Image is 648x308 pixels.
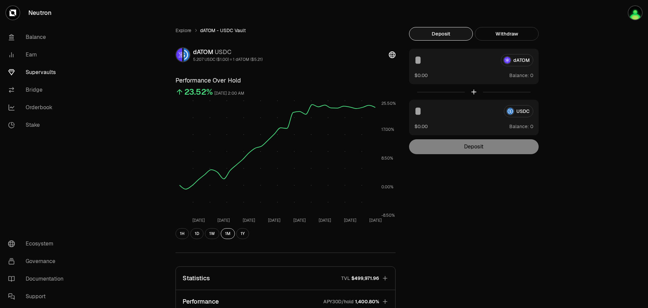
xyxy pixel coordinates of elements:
button: $0.00 [414,72,428,79]
tspan: 17.00% [381,127,394,132]
a: Balance [3,28,73,46]
tspan: [DATE] [369,218,382,223]
tspan: 0.00% [381,184,394,190]
button: 1H [175,228,189,239]
button: 1Y [236,228,249,239]
button: 1M [221,228,235,239]
a: Ecosystem [3,235,73,253]
tspan: [DATE] [192,218,205,223]
div: dATOM [193,47,263,57]
span: Balance: [509,123,529,130]
span: USDC [215,48,232,56]
span: 1,400.80% [355,298,379,305]
p: TVL [341,275,350,282]
a: Support [3,288,73,305]
p: APY30D/hold [323,298,354,305]
span: Balance: [509,72,529,79]
tspan: [DATE] [243,218,255,223]
a: Governance [3,253,73,270]
a: Stake [3,116,73,134]
button: StatisticsTVL$499,971.96 [176,267,395,290]
p: Performance [183,297,219,306]
img: dATOM Logo [176,48,182,62]
tspan: [DATE] [268,218,280,223]
tspan: 8.50% [381,156,393,161]
a: Orderbook [3,99,73,116]
button: Withdraw [475,27,539,41]
tspan: [DATE] [344,218,356,223]
div: 5.207 USDC ($1.00) = 1 dATOM ($5.21) [193,57,263,62]
a: Documentation [3,270,73,288]
a: Supervaults [3,64,73,81]
a: Bridge [3,81,73,99]
button: 1W [205,228,219,239]
a: Earn [3,46,73,64]
tspan: [DATE] [293,218,306,223]
button: 1D [190,228,204,239]
img: M [628,6,642,20]
img: USDC Logo [184,48,190,62]
div: 23.52% [184,87,213,97]
tspan: -8.50% [381,213,395,218]
tspan: 25.50% [381,101,396,106]
a: Explore [175,27,191,34]
span: $499,971.96 [351,275,379,282]
nav: breadcrumb [175,27,396,34]
h3: Performance Over Hold [175,76,396,85]
div: [DATE] 2:00 AM [214,90,244,97]
p: Statistics [183,274,210,283]
button: Deposit [409,27,473,41]
button: $0.00 [414,123,428,130]
span: dATOM - USDC Vault [200,27,246,34]
tspan: [DATE] [217,218,230,223]
tspan: [DATE] [319,218,331,223]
